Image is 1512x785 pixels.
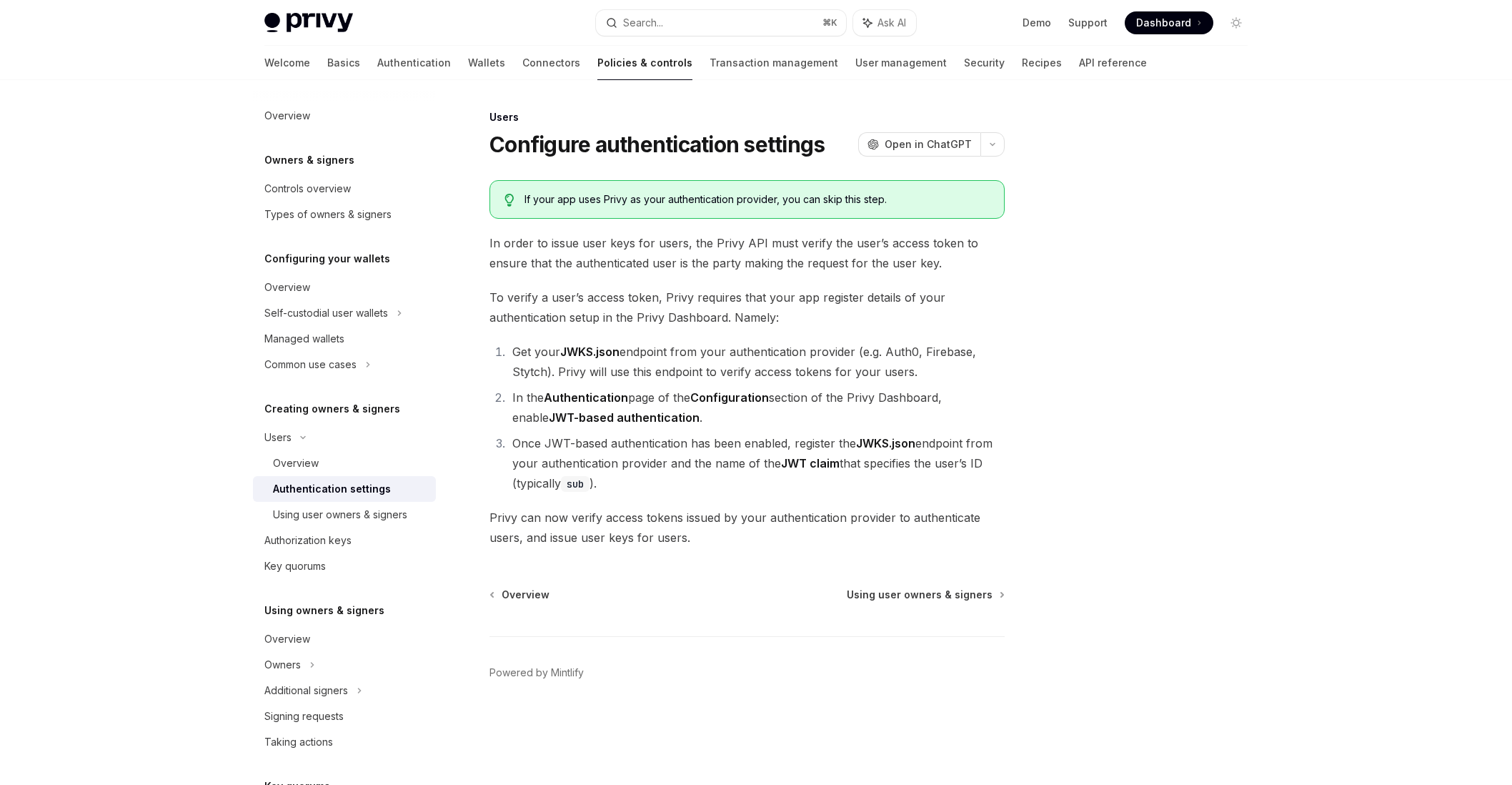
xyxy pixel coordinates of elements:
[1225,11,1248,34] button: Toggle dark mode
[489,508,1005,548] span: Privy can now verify access tokens issued by your authentication provider to authenticate users, ...
[468,46,505,80] a: Wallets
[489,287,1005,327] span: To verify a user’s access token, Privy requires that your app register details of your authentica...
[489,132,825,157] h1: Configure authentication settings
[491,588,549,602] a: Overview
[847,588,993,602] span: Using user owners & signers
[377,46,451,80] a: Authentication
[1022,46,1062,80] a: Recipes
[489,666,584,680] a: Powered by Mintlify
[253,450,436,476] a: Overview
[522,46,580,80] a: Connectors
[1079,46,1147,80] a: API reference
[561,476,590,492] code: sub
[253,326,436,352] a: Managed wallets
[853,10,916,36] button: Ask AI
[264,708,344,725] div: Signing requests
[264,279,310,296] div: Overview
[264,250,390,267] h5: Configuring your wallets
[489,233,1005,273] span: In order to issue user keys for users, the Privy API must verify the user’s access token to ensur...
[489,110,1005,124] div: Users
[253,275,436,300] a: Overview
[504,194,514,207] svg: Tip
[264,631,310,648] div: Overview
[964,46,1005,80] a: Security
[508,433,1005,493] li: Once JWT-based authentication has been enabled, register the endpoint from your authentication pr...
[597,46,692,80] a: Policies & controls
[885,137,972,152] span: Open in ChatGPT
[508,387,1005,428] li: In the page of the section of the Privy Dashboard, enable .
[623,14,663,31] div: Search...
[264,46,310,80] a: Welcome
[544,390,628,405] strong: Authentication
[264,558,326,575] div: Key quorums
[596,10,846,36] button: Search...⌘K
[264,152,354,169] h5: Owners & signers
[264,400,400,418] h5: Creating owners & signers
[877,16,906,30] span: Ask AI
[264,602,384,619] h5: Using owners & signers
[264,356,357,373] div: Common use cases
[1023,16,1051,30] a: Demo
[264,330,344,347] div: Managed wallets
[560,345,620,359] strong: JWKS.json
[264,532,352,549] div: Authorization keys
[264,682,348,699] div: Additional signers
[253,502,436,528] a: Using user owners & signers
[781,456,840,470] strong: JWT claim
[273,506,407,523] div: Using user owners & signers
[264,305,388,322] div: Self-custodial user wallets
[710,46,838,80] a: Transaction management
[858,132,980,157] button: Open in ChatGPT
[253,528,436,553] a: Authorization keys
[264,734,333,751] div: Taking actions
[855,46,947,80] a: User management
[253,626,436,652] a: Overview
[690,390,769,405] strong: Configuration
[1136,16,1191,30] span: Dashboard
[264,656,301,673] div: Owners
[253,176,436,202] a: Controls overview
[502,588,549,602] span: Overview
[264,107,310,124] div: Overview
[253,476,436,502] a: Authentication settings
[253,729,436,755] a: Taking actions
[524,192,990,207] div: If your app uses Privy as your authentication provider, you can skip this step.
[1068,16,1108,30] a: Support
[264,206,392,223] div: Types of owners & signers
[264,13,353,33] img: light logo
[253,553,436,579] a: Key quorums
[273,455,319,472] div: Overview
[253,103,436,129] a: Overview
[856,436,915,450] strong: JWKS.json
[822,17,837,29] span: ⌘ K
[508,342,1005,382] li: Get your endpoint from your authentication provider (e.g. Auth0, Firebase, Stytch). Privy will us...
[847,588,1003,602] a: Using user owners & signers
[264,180,351,197] div: Controls overview
[253,703,436,729] a: Signing requests
[253,202,436,227] a: Types of owners & signers
[264,429,292,446] div: Users
[327,46,360,80] a: Basics
[273,480,391,498] div: Authentication settings
[1125,11,1213,34] a: Dashboard
[549,410,700,425] strong: JWT-based authentication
